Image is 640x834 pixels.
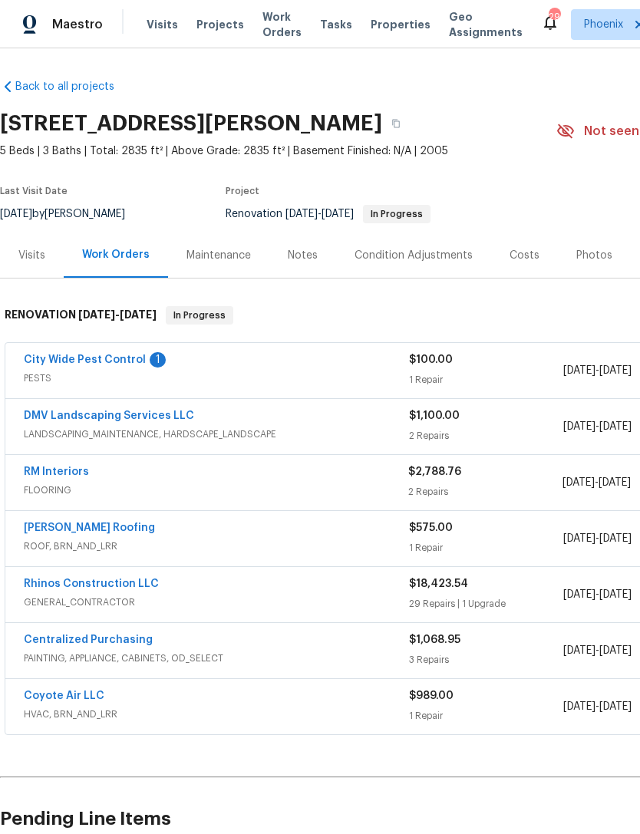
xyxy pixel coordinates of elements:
[599,589,632,600] span: [DATE]
[150,352,166,368] div: 1
[18,248,45,263] div: Visits
[563,531,632,546] span: -
[78,309,115,320] span: [DATE]
[24,427,409,442] span: LANDSCAPING_MAINTENANCE, HARDSCAPE_LANDSCAPE
[409,635,460,645] span: $1,068.95
[371,17,431,32] span: Properties
[82,247,150,262] div: Work Orders
[262,9,302,40] span: Work Orders
[24,707,409,722] span: HVAC, BRN_AND_LRR
[78,309,157,320] span: -
[186,248,251,263] div: Maintenance
[120,309,157,320] span: [DATE]
[409,579,468,589] span: $18,423.54
[320,19,352,30] span: Tasks
[599,365,632,376] span: [DATE]
[355,248,473,263] div: Condition Adjustments
[24,466,89,477] a: RM Interiors
[24,691,104,701] a: Coyote Air LLC
[409,354,453,365] span: $100.00
[563,419,632,434] span: -
[226,209,431,219] span: Renovation
[584,17,623,32] span: Phoenix
[147,17,178,32] span: Visits
[599,477,631,488] span: [DATE]
[409,652,563,668] div: 3 Repairs
[24,483,408,498] span: FLOORING
[563,533,595,544] span: [DATE]
[52,17,103,32] span: Maestro
[288,248,318,263] div: Notes
[24,635,153,645] a: Centralized Purchasing
[563,643,632,658] span: -
[24,354,146,365] a: City Wide Pest Control
[409,522,453,533] span: $575.00
[549,9,559,25] div: 29
[24,410,194,421] a: DMV Landscaping Services LLC
[409,410,460,421] span: $1,100.00
[599,645,632,656] span: [DATE]
[409,428,563,443] div: 2 Repairs
[408,484,562,499] div: 2 Repairs
[563,365,595,376] span: [DATE]
[24,522,155,533] a: [PERSON_NAME] Roofing
[322,209,354,219] span: [DATE]
[409,372,563,387] div: 1 Repair
[408,466,461,477] span: $2,788.76
[562,475,631,490] span: -
[599,701,632,712] span: [DATE]
[409,691,454,701] span: $989.00
[563,363,632,378] span: -
[285,209,318,219] span: [DATE]
[449,9,523,40] span: Geo Assignments
[409,708,563,724] div: 1 Repair
[599,533,632,544] span: [DATE]
[24,539,409,554] span: ROOF, BRN_AND_LRR
[24,371,409,386] span: PESTS
[24,651,409,666] span: PAINTING, APPLIANCE, CABINETS, OD_SELECT
[563,701,595,712] span: [DATE]
[365,209,429,219] span: In Progress
[563,589,595,600] span: [DATE]
[576,248,612,263] div: Photos
[24,579,159,589] a: Rhinos Construction LLC
[510,248,539,263] div: Costs
[382,110,410,137] button: Copy Address
[563,645,595,656] span: [DATE]
[409,596,563,611] div: 29 Repairs | 1 Upgrade
[563,587,632,602] span: -
[563,699,632,714] span: -
[285,209,354,219] span: -
[167,308,232,323] span: In Progress
[409,540,563,555] div: 1 Repair
[562,477,595,488] span: [DATE]
[226,186,259,196] span: Project
[599,421,632,432] span: [DATE]
[563,421,595,432] span: [DATE]
[196,17,244,32] span: Projects
[5,306,157,325] h6: RENOVATION
[24,595,409,610] span: GENERAL_CONTRACTOR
